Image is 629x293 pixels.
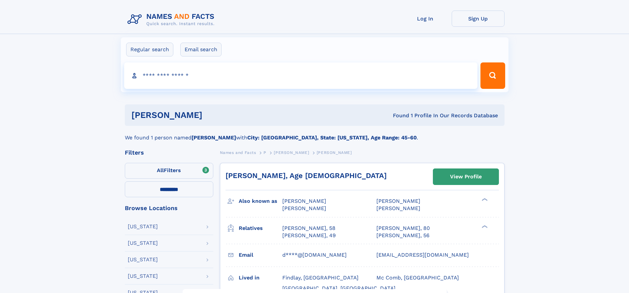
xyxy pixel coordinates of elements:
[452,11,505,27] a: Sign Up
[376,232,430,239] a: [PERSON_NAME], 56
[226,171,387,180] a: [PERSON_NAME], Age [DEMOGRAPHIC_DATA]
[399,11,452,27] a: Log In
[282,275,359,281] span: Findlay, [GEOGRAPHIC_DATA]
[247,134,417,141] b: City: [GEOGRAPHIC_DATA], State: [US_STATE], Age Range: 45-60
[376,205,420,211] span: [PERSON_NAME]
[239,272,282,283] h3: Lived in
[274,148,309,157] a: [PERSON_NAME]
[128,257,158,262] div: [US_STATE]
[274,150,309,155] span: [PERSON_NAME]
[376,252,469,258] span: [EMAIL_ADDRESS][DOMAIN_NAME]
[239,223,282,234] h3: Relatives
[125,150,213,156] div: Filters
[450,169,482,184] div: View Profile
[282,205,326,211] span: [PERSON_NAME]
[480,224,488,229] div: ❯
[317,150,352,155] span: [PERSON_NAME]
[297,112,498,119] div: Found 1 Profile In Our Records Database
[128,224,158,229] div: [US_STATE]
[376,225,430,232] a: [PERSON_NAME], 80
[376,198,420,204] span: [PERSON_NAME]
[125,126,505,142] div: We found 1 person named with .
[239,249,282,261] h3: Email
[282,198,326,204] span: [PERSON_NAME]
[263,148,266,157] a: P
[282,232,336,239] a: [PERSON_NAME], 49
[128,274,158,279] div: [US_STATE]
[125,11,220,28] img: Logo Names and Facts
[180,43,222,56] label: Email search
[480,198,488,202] div: ❯
[376,275,459,281] span: Mc Comb, [GEOGRAPHIC_DATA]
[282,225,335,232] a: [PERSON_NAME], 58
[125,163,213,179] label: Filters
[124,62,478,89] input: search input
[239,196,282,207] h3: Also known as
[480,62,505,89] button: Search Button
[131,111,298,119] h1: [PERSON_NAME]
[125,205,213,211] div: Browse Locations
[263,150,266,155] span: P
[192,134,236,141] b: [PERSON_NAME]
[128,240,158,246] div: [US_STATE]
[126,43,173,56] label: Regular search
[433,169,499,185] a: View Profile
[220,148,256,157] a: Names and Facts
[282,285,396,291] span: [GEOGRAPHIC_DATA], [GEOGRAPHIC_DATA]
[157,167,164,173] span: All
